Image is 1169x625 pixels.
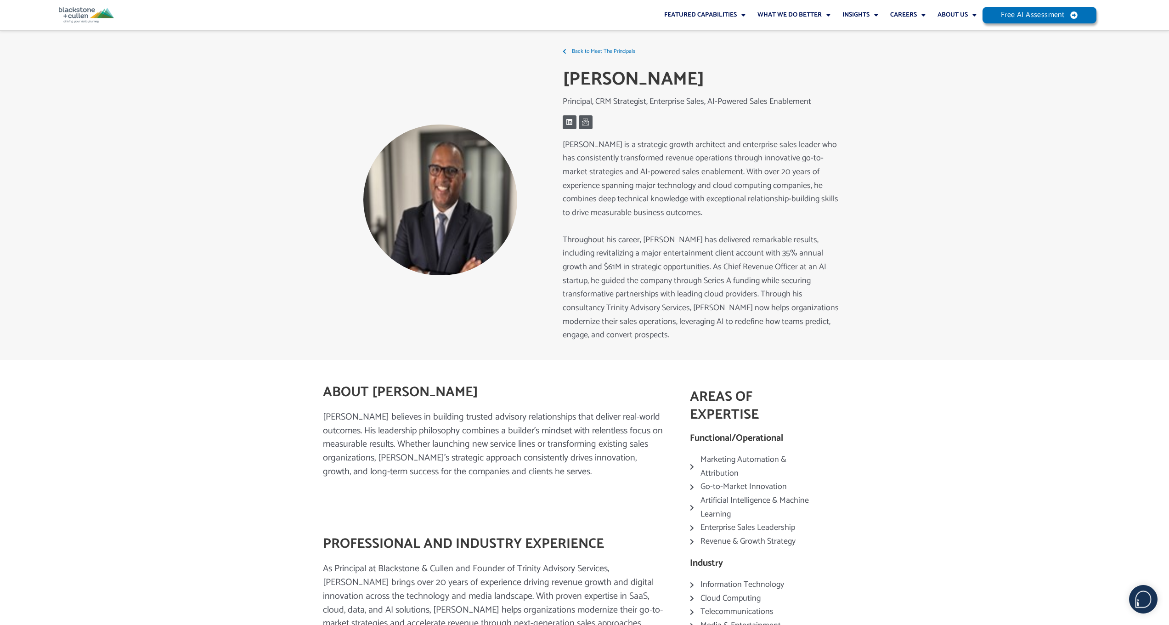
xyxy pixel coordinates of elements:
span: Information Technology [698,578,784,592]
h2: [PERSON_NAME] [563,68,842,91]
p: [PERSON_NAME] believes in building trusted advisory relationships that deliver real-world outcome... [323,410,663,479]
img: Tommy Stewart, CRM Strategist [363,125,517,275]
h4: Industry [690,558,819,569]
span: Artificial Intelligence & Machine Learning [698,494,819,521]
span: Telecommunications [698,605,774,619]
p: Principal, CRM Strategist, Enterprise Sales, AI-Powered Sales Enablement [563,97,842,107]
h2: PROFESSIONAL AND INDUSTRY EXPERIENCE [323,535,663,553]
span: Free AI Assessment [1001,11,1064,19]
span: Marketing Automation & Attribution [698,453,819,480]
a: Back to Meet The Principals [563,45,842,58]
span: Revenue & Growth Strategy [698,535,796,549]
p: [PERSON_NAME] is a strategic growth architect and enterprise sales leader who has consistently tr... [563,138,842,220]
a: Free AI Assessment [983,7,1096,23]
img: users%2F5SSOSaKfQqXq3cFEnIZRYMEs4ra2%2Fmedia%2Fimages%2F-Bulle%20blanche%20sans%20fond%20%2B%20ma... [1129,585,1157,613]
span: Go-to-Market Innovation [698,480,787,494]
span: Enterprise Sales Leadership [698,521,795,535]
span: Cloud Computing [698,592,761,606]
p: Throughout his career, [PERSON_NAME] has delivered remarkable results, including revitalizing a m... [563,233,842,343]
span: Back to Meet The Principals [570,45,635,58]
h2: AREAS OF EXPERTISE [690,388,819,424]
h2: ABOUT [PERSON_NAME] [323,383,663,401]
h4: Functional/Operational [690,433,819,444]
